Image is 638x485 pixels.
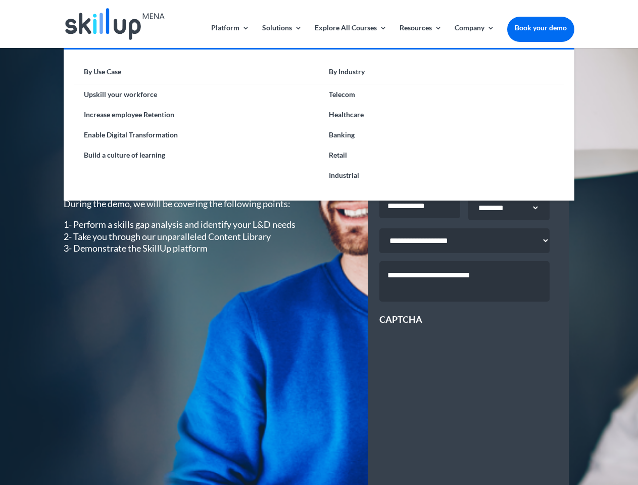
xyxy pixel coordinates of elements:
[319,65,564,84] a: By Industry
[319,145,564,165] a: Retail
[319,84,564,105] a: Telecom
[319,125,564,145] a: Banking
[379,314,422,325] label: CAPTCHA
[455,24,495,48] a: Company
[74,84,319,105] a: Upskill your workforce
[65,8,164,40] img: Skillup Mena
[319,165,564,185] a: Industrial
[74,105,319,125] a: Increase employee Retention
[64,219,305,254] p: 1- Perform a skills gap analysis and identify your L&D needs 2- Take you through our unparalleled...
[315,24,387,48] a: Explore All Courses
[64,198,305,255] div: During the demo, we will be covering the following points:
[74,145,319,165] a: Build a culture of learning
[211,24,250,48] a: Platform
[400,24,442,48] a: Resources
[74,65,319,84] a: By Use Case
[470,376,638,485] iframe: Chat Widget
[507,17,574,39] a: Book your demo
[319,105,564,125] a: Healthcare
[262,24,302,48] a: Solutions
[74,125,319,145] a: Enable Digital Transformation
